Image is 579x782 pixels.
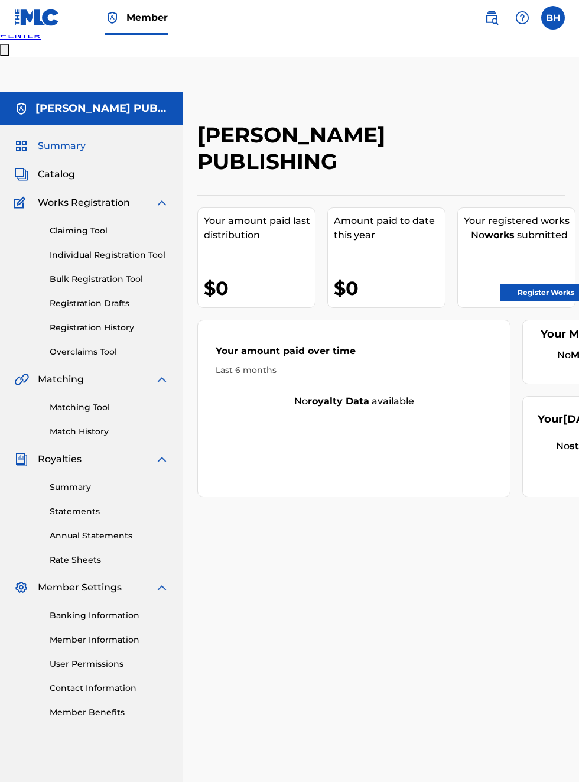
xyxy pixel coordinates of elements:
a: Registration History [50,322,169,334]
img: Accounts [14,102,28,116]
a: Banking Information [50,609,169,622]
a: Claiming Tool [50,225,169,237]
div: $0 [204,275,315,301]
div: Amount paid to date this year [334,214,445,242]
span: Matching [38,372,84,387]
img: expand [155,372,169,387]
img: MLC Logo [14,9,60,26]
h5: BOBBY HAMILTON PUBLISHING [35,102,169,115]
div: Last 6 months [216,364,492,377]
strong: royalty data [308,395,369,407]
a: SummarySummary [14,139,86,153]
img: search [484,11,499,25]
img: Summary [14,139,28,153]
span: Summary [38,139,86,153]
div: Your amount paid last distribution [204,214,315,242]
h2: [PERSON_NAME] PUBLISHING [197,122,480,175]
strong: works [484,229,515,241]
a: Public Search [480,6,503,30]
a: Statements [50,505,169,518]
a: Matching Tool [50,401,169,414]
div: Your registered works [464,214,575,228]
img: Member Settings [14,580,28,595]
img: Top Rightsholder [105,11,119,25]
a: Bulk Registration Tool [50,273,169,285]
img: Catalog [14,167,28,181]
span: Member Settings [38,580,122,595]
img: expand [155,196,169,210]
a: Rate Sheets [50,554,169,566]
span: Member [126,11,168,24]
a: Match History [50,426,169,438]
a: User Permissions [50,658,169,670]
a: Overclaims Tool [50,346,169,358]
img: expand [155,580,169,595]
a: Registration Drafts [50,297,169,310]
div: Help [510,6,534,30]
span: Royalties [38,452,82,466]
a: Annual Statements [50,530,169,542]
a: CatalogCatalog [14,167,75,181]
a: Member Information [50,634,169,646]
a: Contact Information [50,682,169,695]
img: Royalties [14,452,28,466]
div: No available [198,394,510,408]
img: expand [155,452,169,466]
div: User Menu [541,6,565,30]
div: $0 [334,275,445,301]
img: Matching [14,372,29,387]
img: help [515,11,529,25]
div: No submitted [464,228,575,242]
a: Individual Registration Tool [50,249,169,261]
span: Works Registration [38,196,130,210]
a: Summary [50,481,169,494]
div: Your amount paid over time [216,344,492,364]
span: Catalog [38,167,75,181]
img: Works Registration [14,196,30,210]
a: Member Benefits [50,706,169,719]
